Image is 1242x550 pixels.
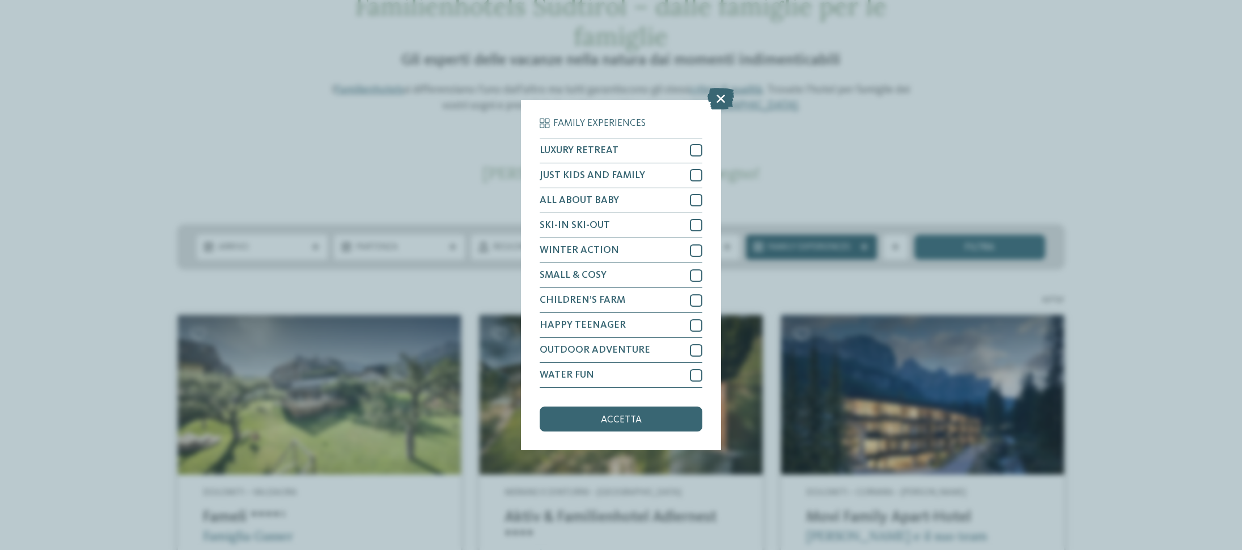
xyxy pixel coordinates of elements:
[540,146,618,156] span: LUXURY RETREAT
[540,246,619,256] span: WINTER ACTION
[540,171,645,181] span: JUST KIDS AND FAMILY
[540,295,625,306] span: CHILDREN’S FARM
[540,320,626,331] span: HAPPY TEENAGER
[540,345,650,356] span: OUTDOOR ADVENTURE
[540,196,619,206] span: ALL ABOUT BABY
[540,370,594,380] span: WATER FUN
[540,221,610,231] span: SKI-IN SKI-OUT
[601,415,642,425] span: accetta
[540,270,607,281] span: SMALL & COSY
[553,119,646,129] span: Family Experiences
